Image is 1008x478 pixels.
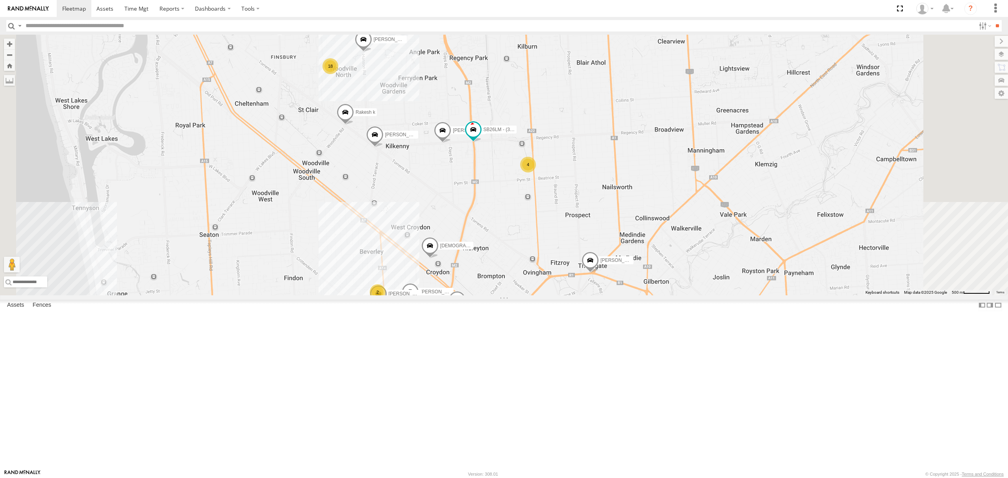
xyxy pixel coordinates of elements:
[4,75,15,86] label: Measure
[949,290,992,295] button: Map Scale: 500 m per 64 pixels
[904,290,947,295] span: Map data ©2025 Google
[8,6,49,11] img: rand-logo.svg
[468,472,498,476] div: Version: 308.01
[913,3,936,15] div: Peter Lu
[322,58,338,74] div: 18
[4,257,20,272] button: Drag Pegman onto the map to open Street View
[520,157,536,172] div: 4
[440,243,532,248] span: [DEMOGRAPHIC_DATA][PERSON_NAME]
[865,290,899,295] button: Keyboard shortcuts
[484,127,535,133] span: SB26LM - (3P HINO) R7
[4,49,15,60] button: Zoom out
[370,284,385,300] div: 2
[4,470,41,478] a: Visit our Website
[978,300,986,311] label: Dock Summary Table to the Left
[964,2,977,15] i: ?
[385,132,424,137] span: [PERSON_NAME]
[600,258,639,263] span: [PERSON_NAME]
[4,60,15,71] button: Zoom Home
[3,300,28,311] label: Assets
[17,20,23,31] label: Search Query
[986,300,994,311] label: Dock Summary Table to the Right
[4,39,15,49] button: Zoom in
[962,472,1004,476] a: Terms and Conditions
[389,291,428,296] span: [PERSON_NAME]
[952,290,963,295] span: 500 m
[374,37,413,42] span: [PERSON_NAME]
[994,300,1002,311] label: Hide Summary Table
[976,20,993,31] label: Search Filter Options
[421,289,460,295] span: [PERSON_NAME]
[925,472,1004,476] div: © Copyright 2025 -
[356,109,375,115] span: Rakesh k
[995,88,1008,99] label: Map Settings
[29,300,55,311] label: Fences
[453,128,492,133] span: [PERSON_NAME]
[996,291,1004,294] a: Terms (opens in new tab)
